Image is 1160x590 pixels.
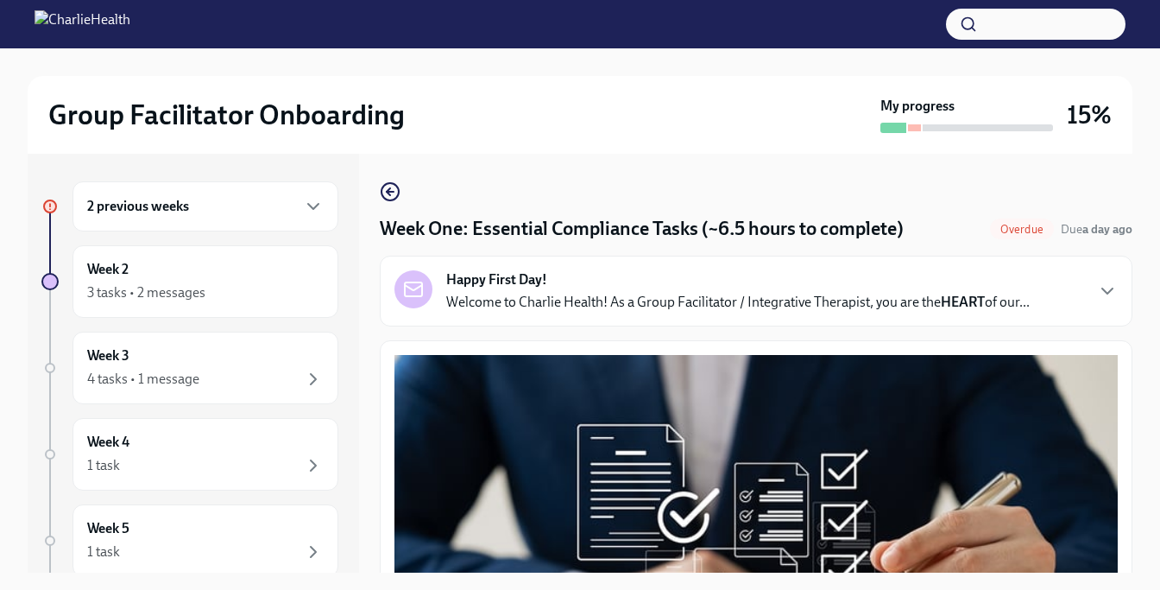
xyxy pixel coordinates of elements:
h6: Week 2 [87,260,129,279]
h6: Week 4 [87,433,129,452]
span: Overdue [990,223,1054,236]
div: 4 tasks • 1 message [87,370,199,389]
h4: Week One: Essential Compliance Tasks (~6.5 hours to complete) [380,216,904,242]
h2: Group Facilitator Onboarding [48,98,405,132]
img: CharlieHealth [35,10,130,38]
div: 3 tasks • 2 messages [87,283,205,302]
a: Week 23 tasks • 2 messages [41,245,338,318]
div: 1 task [87,542,120,561]
a: Week 41 task [41,418,338,491]
a: Week 34 tasks • 1 message [41,332,338,404]
span: Due [1061,222,1132,237]
a: Week 51 task [41,504,338,577]
strong: Happy First Day! [446,270,547,289]
h6: Week 3 [87,346,129,365]
strong: a day ago [1082,222,1132,237]
strong: HEART [941,294,985,310]
div: 1 task [87,456,120,475]
h6: Week 5 [87,519,129,538]
h6: 2 previous weeks [87,197,189,216]
strong: My progress [880,97,955,116]
h3: 15% [1067,99,1112,130]
div: 2 previous weeks [72,181,338,232]
span: September 9th, 2025 10:00 [1061,221,1132,238]
p: Welcome to Charlie Health! As a Group Facilitator / Integrative Therapist, you are the of our... [446,293,1030,312]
